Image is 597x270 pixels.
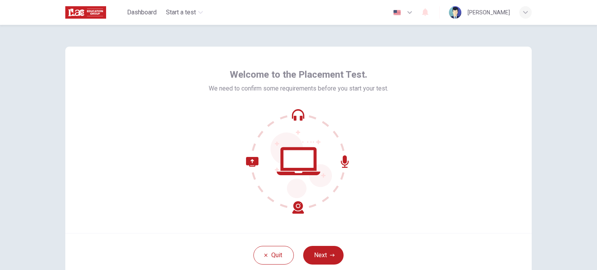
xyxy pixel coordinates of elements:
[65,5,106,20] img: ILAC logo
[209,84,388,93] span: We need to confirm some requirements before you start your test.
[127,8,157,17] span: Dashboard
[468,8,510,17] div: [PERSON_NAME]
[163,5,206,19] button: Start a test
[65,5,124,20] a: ILAC logo
[392,10,402,16] img: en
[303,246,344,265] button: Next
[124,5,160,19] button: Dashboard
[449,6,461,19] img: Profile picture
[230,68,367,81] span: Welcome to the Placement Test.
[166,8,196,17] span: Start a test
[253,246,294,265] button: Quit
